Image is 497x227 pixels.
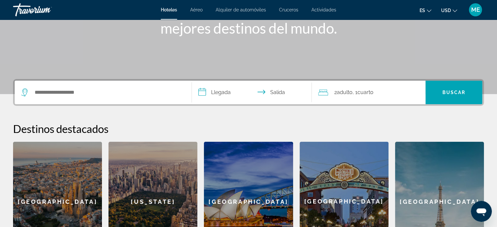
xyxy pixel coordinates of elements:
a: Hoteles [161,7,177,12]
span: 2 [334,88,352,97]
span: Cuarto [357,89,373,95]
input: Search hotel destination [34,88,182,97]
h1: Ayudándole a encontrar y reservar los mejores destinos del mundo. [126,3,371,37]
h2: Destinos destacados [13,122,484,135]
button: Change currency [441,6,457,15]
span: USD [441,8,451,13]
a: Travorium [13,1,78,18]
button: Select check in and out date [192,81,312,104]
span: Buscar [442,90,466,95]
span: Adulto [337,89,352,95]
span: , 1 [352,88,373,97]
button: Change language [420,6,431,15]
button: Search [425,81,482,104]
span: ME [471,7,480,13]
div: Search widget [15,81,482,104]
button: User Menu [467,3,484,17]
button: Travelers: 2 adults, 0 children [312,81,425,104]
a: Aéreo [190,7,203,12]
a: Alquiler de automóviles [216,7,266,12]
a: Actividades [311,7,336,12]
span: es [420,8,425,13]
iframe: Botón para iniciar la ventana de mensajería [471,201,492,222]
a: Cruceros [279,7,298,12]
